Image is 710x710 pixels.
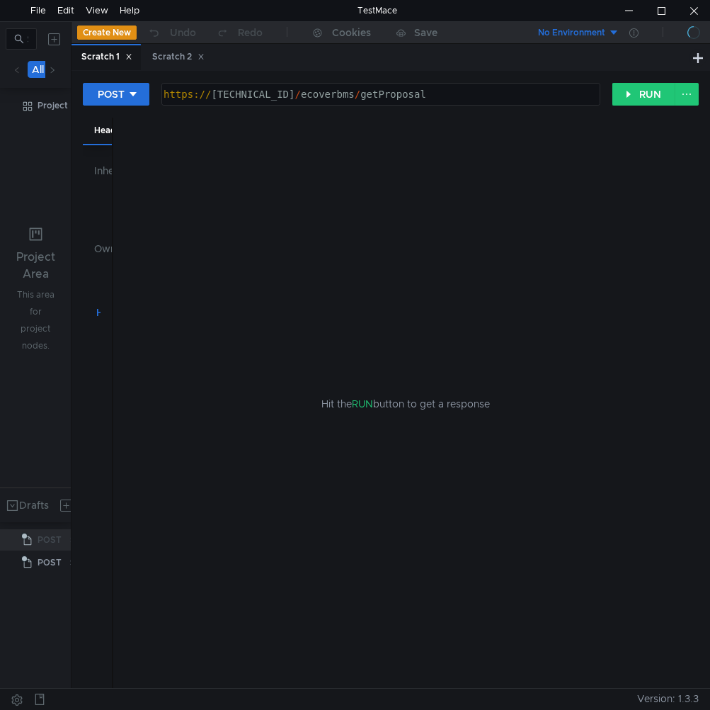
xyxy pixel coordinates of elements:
div: No Environment [538,26,605,40]
button: + Add Header [59,304,137,321]
span: POST [38,529,62,551]
div: Undo [170,24,196,41]
div: Redo [238,24,263,41]
div: Scratch 1 [81,50,132,64]
span: RUN [352,398,373,410]
button: No Environment [521,21,619,44]
div: Drafts [19,497,49,514]
div: Cookies [332,24,371,41]
span: Version: 1.3.3 [637,689,699,709]
input: Search... [27,31,28,47]
div: Save [414,28,437,38]
span: Hit the button to get a response [321,396,490,412]
div: Scratch 2 [70,552,110,573]
h6: Inherited [94,162,101,179]
div: Headers [83,118,140,145]
div: POST [98,86,125,102]
button: Redo [206,22,273,43]
span: POST [38,552,62,573]
button: All [28,61,48,78]
button: RUN [612,83,675,106]
button: POST [83,83,149,106]
h6: Own [94,240,116,257]
div: Scratch 2 [152,50,205,64]
button: Create New [77,26,137,40]
button: Undo [137,22,206,43]
div: Project [38,95,68,116]
div: Scratch 1 [70,529,108,551]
